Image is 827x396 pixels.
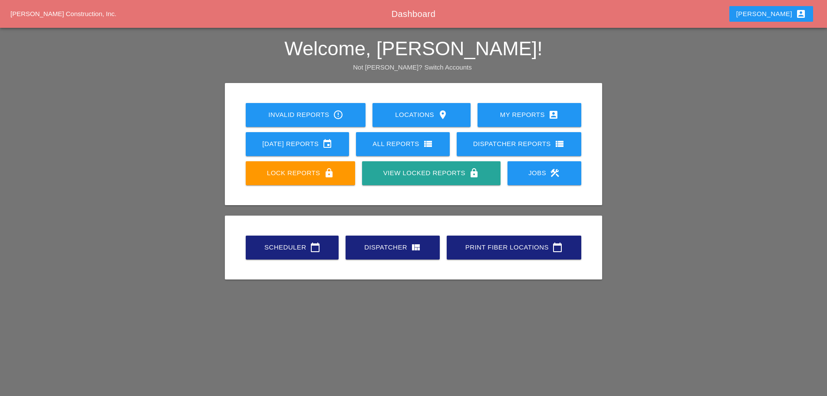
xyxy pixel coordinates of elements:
[246,103,366,127] a: Invalid Reports
[260,139,335,149] div: [DATE] Reports
[736,9,806,19] div: [PERSON_NAME]
[356,132,450,156] a: All Reports
[478,103,581,127] a: My Reports
[362,161,500,185] a: View Locked Reports
[392,9,435,19] span: Dashboard
[548,110,559,120] i: account_box
[310,242,320,253] i: calendar_today
[359,242,426,253] div: Dispatcher
[796,9,806,19] i: account_box
[260,168,341,178] div: Lock Reports
[260,110,352,120] div: Invalid Reports
[438,110,448,120] i: location_on
[333,110,343,120] i: error_outline
[423,139,433,149] i: view_list
[370,139,436,149] div: All Reports
[322,139,333,149] i: event
[521,168,567,178] div: Jobs
[447,236,581,260] a: Print Fiber Locations
[246,132,349,156] a: [DATE] Reports
[729,6,813,22] button: [PERSON_NAME]
[260,242,325,253] div: Scheduler
[461,242,567,253] div: Print Fiber Locations
[386,110,456,120] div: Locations
[376,168,486,178] div: View Locked Reports
[346,236,440,260] a: Dispatcher
[552,242,563,253] i: calendar_today
[10,10,116,17] a: [PERSON_NAME] Construction, Inc.
[353,63,422,71] span: Not [PERSON_NAME]?
[469,168,479,178] i: lock
[554,139,565,149] i: view_list
[324,168,334,178] i: lock
[425,63,472,71] a: Switch Accounts
[372,103,470,127] a: Locations
[457,132,581,156] a: Dispatcher Reports
[507,161,581,185] a: Jobs
[411,242,421,253] i: view_quilt
[550,168,560,178] i: construction
[246,236,339,260] a: Scheduler
[491,110,567,120] div: My Reports
[471,139,567,149] div: Dispatcher Reports
[246,161,355,185] a: Lock Reports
